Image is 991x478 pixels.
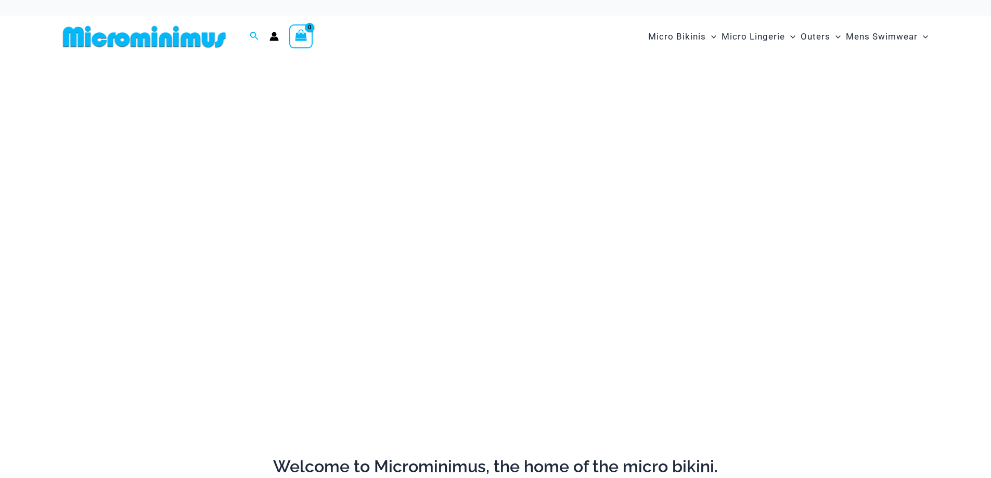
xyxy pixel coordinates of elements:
a: Search icon link [250,30,259,43]
a: Account icon link [269,32,279,41]
a: Mens SwimwearMenu ToggleMenu Toggle [843,21,931,53]
img: MM SHOP LOGO FLAT [59,25,230,48]
span: Micro Lingerie [722,23,785,50]
span: Mens Swimwear [846,23,918,50]
a: Micro LingerieMenu ToggleMenu Toggle [719,21,798,53]
a: OutersMenu ToggleMenu Toggle [798,21,843,53]
span: Micro Bikinis [648,23,706,50]
h2: Welcome to Microminimus, the home of the micro bikini. [67,456,925,477]
a: Micro BikinisMenu ToggleMenu Toggle [646,21,719,53]
nav: Site Navigation [644,19,933,54]
span: Menu Toggle [918,23,928,50]
span: Outers [801,23,830,50]
span: Menu Toggle [830,23,841,50]
span: Menu Toggle [785,23,795,50]
span: Menu Toggle [706,23,716,50]
a: View Shopping Cart, empty [289,24,313,48]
